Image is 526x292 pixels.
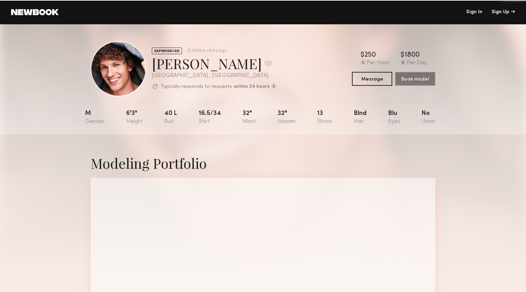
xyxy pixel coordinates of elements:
[243,110,256,125] div: 32"
[152,73,276,79] div: [GEOGRAPHIC_DATA] , [GEOGRAPHIC_DATA]
[126,110,143,125] div: 6'3"
[354,110,367,125] div: Blnd
[388,110,400,125] div: Blu
[85,110,105,125] div: M
[466,10,482,15] a: Sign In
[367,60,389,66] div: Per Hour
[199,110,221,125] div: 16.5/34
[492,10,515,15] div: Sign Up
[401,52,404,59] div: $
[404,52,420,59] div: 1800
[152,48,182,54] div: EXPERIENCED
[361,52,364,59] div: $
[364,52,376,59] div: 250
[317,110,332,125] div: 13
[407,60,427,66] div: Per Day
[161,84,232,89] p: Typically responds to requests
[234,84,270,89] b: within 24 hours
[352,72,392,86] button: Message
[421,110,435,125] div: No
[164,110,177,125] div: 40 l
[91,154,435,172] div: Modeling Portfolio
[278,110,296,125] div: 32"
[192,49,227,53] div: Online +6mo ago
[152,54,276,73] div: [PERSON_NAME]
